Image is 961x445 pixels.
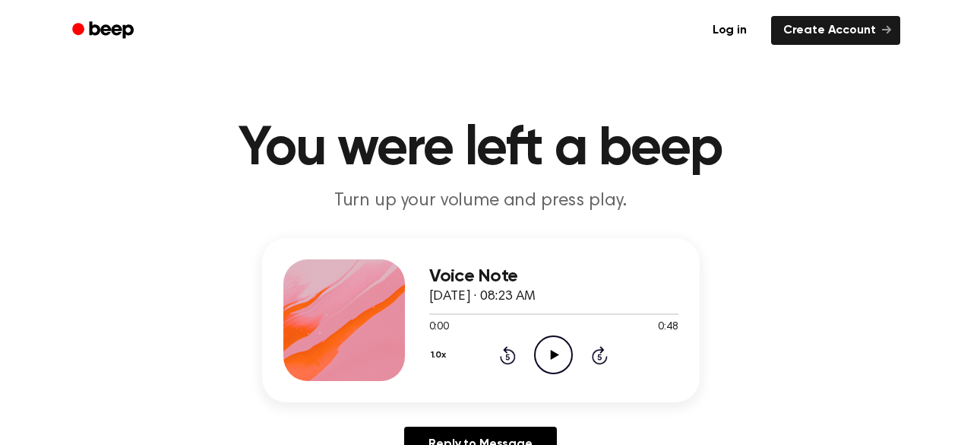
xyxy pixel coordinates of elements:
[429,342,452,368] button: 1.0x
[771,16,900,45] a: Create Account
[697,13,762,48] a: Log in
[62,16,147,46] a: Beep
[429,290,536,304] span: [DATE] · 08:23 AM
[92,122,870,176] h1: You were left a beep
[658,319,678,335] span: 0:48
[429,266,678,287] h3: Voice Note
[189,189,773,214] p: Turn up your volume and press play.
[429,319,449,335] span: 0:00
